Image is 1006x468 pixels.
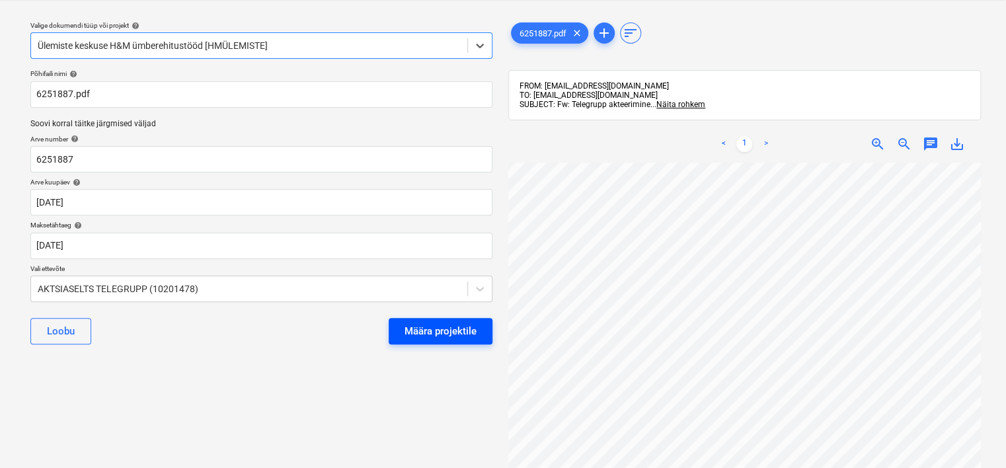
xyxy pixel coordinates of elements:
p: Vali ettevõte [30,264,492,276]
a: Next page [757,136,773,152]
span: Näita rohkem [656,100,705,109]
span: help [67,70,77,78]
div: Arve number [30,135,492,143]
input: Põhifaili nimi [30,81,492,108]
span: ... [650,100,705,109]
span: chat [923,136,939,152]
input: Tähtaega pole määratud [30,233,492,259]
span: help [68,135,79,143]
input: Arve kuupäeva pole määratud. [30,189,492,215]
span: help [129,22,139,30]
input: Arve number [30,146,492,173]
button: Loobu [30,318,91,344]
a: Page 1 is your current page [736,136,752,152]
span: save_alt [949,136,965,152]
a: Previous page [715,136,731,152]
span: TO: [EMAIL_ADDRESS][DOMAIN_NAME] [520,91,658,100]
span: SUBJECT: Fw: Telegrupp akteerimine [520,100,650,109]
span: FROM: [EMAIL_ADDRESS][DOMAIN_NAME] [520,81,669,91]
span: help [71,221,82,229]
span: add [596,25,612,41]
div: Loobu [47,323,75,340]
span: zoom_in [870,136,886,152]
p: Soovi korral täitke järgmised väljad [30,118,492,130]
span: 6251887.pdf [512,28,574,38]
div: Määra projektile [405,323,477,340]
div: Valige dokumendi tüüp või projekt [30,21,492,30]
span: zoom_out [896,136,912,152]
span: clear [569,25,585,41]
div: 6251887.pdf [511,22,588,44]
div: Põhifaili nimi [30,69,492,78]
span: help [70,178,81,186]
button: Määra projektile [389,318,492,344]
span: sort [623,25,638,41]
div: Maksetähtaeg [30,221,492,229]
div: Arve kuupäev [30,178,492,186]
